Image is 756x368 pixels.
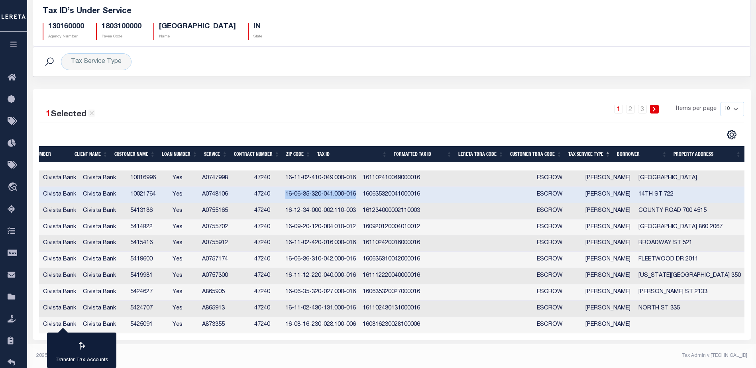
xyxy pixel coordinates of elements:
[199,252,251,268] td: A0757174
[359,317,424,333] td: 160816230028100006
[46,110,51,119] span: 1
[40,317,80,333] td: Civista Bank
[253,23,262,31] h5: IN
[30,352,392,359] div: 2025 © [PERSON_NAME].
[626,105,635,114] a: 2
[169,203,199,219] td: Yes
[582,317,636,333] td: [PERSON_NAME]
[80,252,127,268] td: Civista Bank
[127,235,169,252] td: 5415416
[46,108,95,121] div: Selected
[169,219,199,236] td: Yes
[582,252,636,268] td: [PERSON_NAME]
[251,252,282,268] td: 47240
[635,284,744,301] td: [PERSON_NAME] ST 2133
[80,301,127,317] td: Civista Bank
[282,252,359,268] td: 16-06-36-310-042.000-016
[231,146,283,162] th: Contract Number: activate to sort column ascending
[582,219,636,236] td: [PERSON_NAME]
[8,182,20,193] i: travel_explore
[314,146,391,162] th: Tax ID: activate to sort column ascending
[670,146,744,162] th: Property Address: activate to sort column ascending
[40,187,80,203] td: Civista Bank
[283,146,314,162] th: Zip Code: activate to sort column ascending
[127,187,169,203] td: 10021764
[169,252,199,268] td: Yes
[282,203,359,219] td: 16-12-34-000-002.110-003
[127,170,169,187] td: 10016996
[199,317,251,333] td: A873355
[169,301,199,317] td: Yes
[635,187,744,203] td: 14TH ST 722
[251,203,282,219] td: 47240
[635,252,744,268] td: FLEETWOOD DR 2011
[169,235,199,252] td: Yes
[391,146,455,162] th: Formatted Tax ID: activate to sort column ascending
[159,34,236,40] p: Name
[251,268,282,284] td: 47240
[199,170,251,187] td: A0747998
[48,34,84,40] p: Agency Number
[635,170,744,187] td: [GEOGRAPHIC_DATA]
[111,146,159,162] th: Customer Name: activate to sort column ascending
[534,268,582,284] td: ESCROW
[127,219,169,236] td: 5414822
[199,268,251,284] td: A0757300
[80,203,127,219] td: Civista Bank
[251,170,282,187] td: 47240
[199,235,251,252] td: A0755912
[455,146,507,162] th: LERETA TBRA Code: activate to sort column ascending
[282,317,359,333] td: 16-08-16-230-028.100-006
[359,252,424,268] td: 160636310042000016
[40,203,80,219] td: Civista Bank
[102,34,141,40] p: Payee Code
[55,356,108,364] p: Transfer Tax Accounts
[282,301,359,317] td: 16-11-02-430-131.000-016
[282,170,359,187] td: 16-11-02-410-049.000-016
[359,268,424,284] td: 161112220040000016
[534,187,582,203] td: ESCROW
[80,170,127,187] td: Civista Bank
[80,268,127,284] td: Civista Bank
[635,219,744,236] td: [GEOGRAPHIC_DATA] 860 2067
[127,284,169,301] td: 5424627
[199,203,251,219] td: A0755165
[359,301,424,317] td: 161102430131000016
[199,301,251,317] td: A865913
[614,105,623,114] a: 1
[40,219,80,236] td: Civista Bank
[80,235,127,252] td: Civista Bank
[398,352,747,359] div: Tax Admin v.[TECHNICAL_ID]
[61,53,132,70] div: Tax Service Type
[80,284,127,301] td: Civista Bank
[80,219,127,236] td: Civista Bank
[582,187,636,203] td: [PERSON_NAME]
[638,105,647,114] a: 3
[80,187,127,203] td: Civista Bank
[169,317,199,333] td: Yes
[359,235,424,252] td: 161102420016000016
[127,301,169,317] td: 5424707
[80,317,127,333] td: Civista Bank
[582,301,636,317] td: [PERSON_NAME]
[127,317,169,333] td: 5425091
[282,187,359,203] td: 16-06-35-320-041.000-016
[359,170,424,187] td: 161102410049000016
[251,301,282,317] td: 47240
[201,146,231,162] th: Service: activate to sort column ascending
[534,252,582,268] td: ESCROW
[71,146,111,162] th: Client Name: activate to sort column ascending
[40,268,80,284] td: Civista Bank
[40,252,80,268] td: Civista Bank
[253,34,262,40] p: State
[169,284,199,301] td: Yes
[359,219,424,236] td: 160920120004010012
[159,146,201,162] th: Loan Number: activate to sort column ascending
[251,187,282,203] td: 47240
[169,268,199,284] td: Yes
[102,23,141,31] h5: 1803100000
[534,170,582,187] td: ESCROW
[582,235,636,252] td: [PERSON_NAME]
[534,301,582,317] td: ESCROW
[635,203,744,219] td: COUNTY ROAD 700 4515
